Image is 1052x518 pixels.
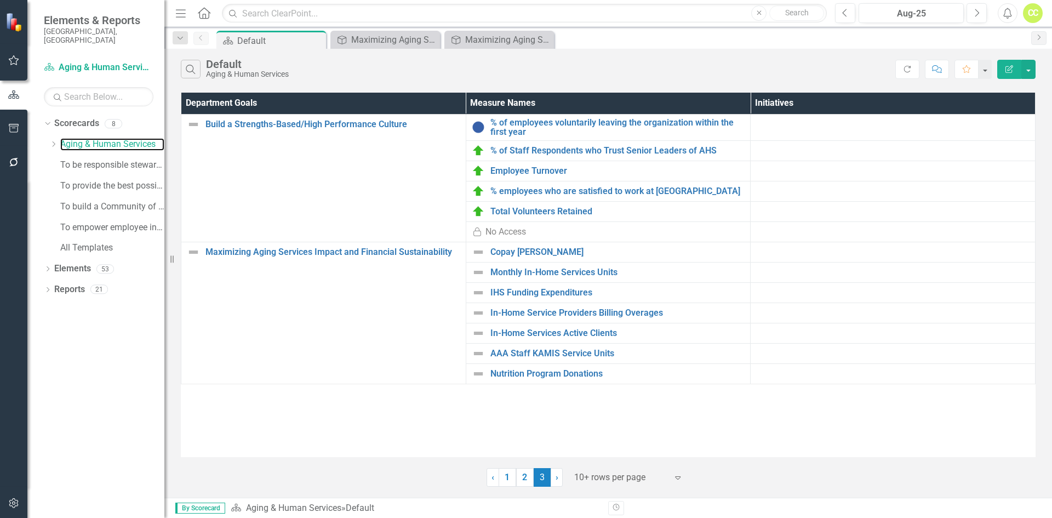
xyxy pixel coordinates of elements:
[490,166,745,176] a: Employee Turnover
[534,468,551,487] span: 3
[44,87,153,106] input: Search Below...
[246,503,341,513] a: Aging & Human Services
[556,472,558,482] span: ›
[205,119,460,129] a: Build a Strengths-Based/High Performance Culture
[769,5,824,21] button: Search
[466,202,751,222] td: Double-Click to Edit Right Click for Context Menu
[466,242,751,263] td: Double-Click to Edit Right Click for Context Menu
[447,33,551,47] a: Maximizing Aging Services Impact and Financial Sustainability
[466,141,751,161] td: Double-Click to Edit Right Click for Context Menu
[466,303,751,323] td: Double-Click to Edit Right Click for Context Menu
[105,119,122,128] div: 8
[490,369,745,379] a: Nutrition Program Donations
[1023,3,1043,23] button: CC
[60,221,164,234] a: To empower employee innovation and productivity
[346,503,374,513] div: Default
[785,8,809,17] span: Search
[466,344,751,364] td: Double-Click to Edit Right Click for Context Menu
[466,161,751,181] td: Double-Click to Edit Right Click for Context Menu
[490,288,745,298] a: IHS Funding Expenditures
[859,3,964,23] button: Aug-25
[472,185,485,198] img: On Target
[490,118,745,137] a: % of employees voluntarily leaving the organization within the first year
[472,367,485,380] img: Not Defined
[491,472,494,482] span: ‹
[516,468,534,487] a: 2
[490,186,745,196] a: % employees who are satisfied to work at [GEOGRAPHIC_DATA]
[44,61,153,74] a: Aging & Human Services
[60,138,164,151] a: Aging & Human Services
[490,207,745,217] a: Total Volunteers Retained
[181,114,466,242] td: Double-Click to Edit Right Click for Context Menu
[60,180,164,192] a: To provide the best possible mandatory and discretionary services
[472,246,485,259] img: Not Defined
[206,58,289,70] div: Default
[44,14,153,27] span: Elements & Reports
[237,34,323,48] div: Default
[205,247,460,257] a: Maximizing Aging Services Impact and Financial Sustainability
[231,502,600,515] div: »
[490,349,745,358] a: AAA Staff KAMIS Service Units
[472,266,485,279] img: Not Defined
[54,117,99,130] a: Scorecards
[472,144,485,157] img: On Target
[472,327,485,340] img: Not Defined
[472,306,485,320] img: Not Defined
[472,121,485,134] img: No Information
[465,33,551,47] div: Maximizing Aging Services Impact and Financial Sustainability
[862,7,960,20] div: Aug-25
[490,328,745,338] a: In-Home Services Active Clients
[44,27,153,45] small: [GEOGRAPHIC_DATA], [GEOGRAPHIC_DATA]
[472,164,485,178] img: On Target
[490,247,745,257] a: Copay [PERSON_NAME]
[54,263,91,275] a: Elements
[490,267,745,277] a: Monthly In-Home Services Units
[175,503,225,514] span: By Scorecard
[472,286,485,299] img: Not Defined
[466,283,751,303] td: Double-Click to Edit Right Click for Context Menu
[466,263,751,283] td: Double-Click to Edit Right Click for Context Menu
[466,114,751,140] td: Double-Click to Edit Right Click for Context Menu
[466,364,751,384] td: Double-Click to Edit Right Click for Context Menu
[187,118,200,131] img: Not Defined
[333,33,437,47] a: Maximizing Aging Services Impact and Financial Sustainability
[60,201,164,213] a: To build a Community of Choice where people want to live and work​
[60,242,164,254] a: All Templates
[5,12,25,32] img: ClearPoint Strategy
[54,283,85,296] a: Reports
[90,285,108,294] div: 21
[351,33,437,47] div: Maximizing Aging Services Impact and Financial Sustainability
[485,226,526,238] div: No Access
[466,323,751,344] td: Double-Click to Edit Right Click for Context Menu
[490,146,745,156] a: % of Staff Respondents who Trust Senior Leaders of AHS
[499,468,516,487] a: 1
[96,264,114,274] div: 53
[60,159,164,172] a: To be responsible stewards of taxpayers' money​
[222,4,827,23] input: Search ClearPoint...
[206,70,289,78] div: Aging & Human Services
[466,181,751,202] td: Double-Click to Edit Right Click for Context Menu
[472,347,485,360] img: Not Defined
[490,308,745,318] a: In-Home Service Providers Billing Overages
[187,246,200,259] img: Not Defined
[181,242,466,384] td: Double-Click to Edit Right Click for Context Menu
[472,205,485,218] img: On Target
